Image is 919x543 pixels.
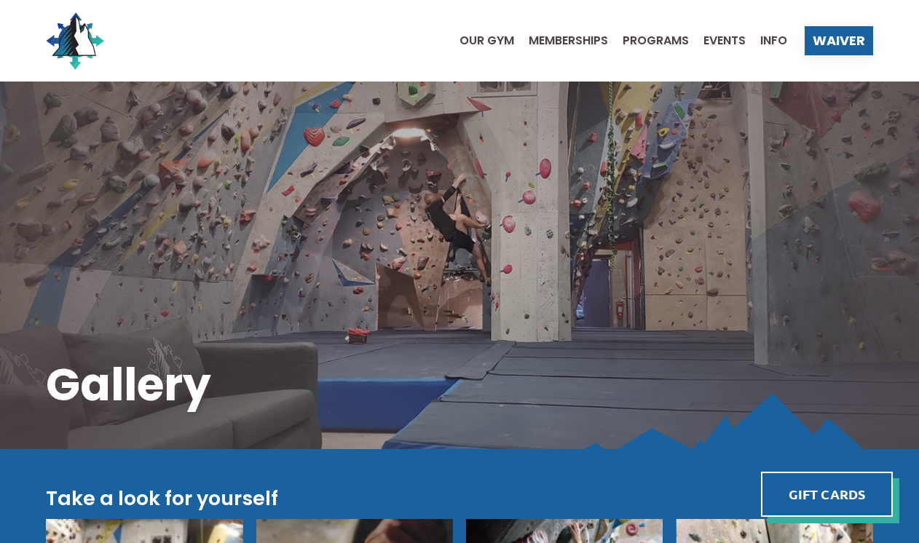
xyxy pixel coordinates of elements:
[459,35,514,47] span: Our Gym
[46,485,873,512] h2: Take a look for yourself
[746,35,787,47] a: Info
[46,12,104,70] img: North Wall Logo
[46,354,873,416] h1: Gallery
[445,35,514,47] a: Our Gym
[805,26,873,55] a: Waiver
[760,35,787,47] span: Info
[529,35,608,47] span: Memberships
[514,35,608,47] a: Memberships
[623,35,689,47] span: Programs
[608,35,689,47] a: Programs
[703,35,746,47] span: Events
[813,34,865,47] span: Waiver
[689,35,746,47] a: Events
